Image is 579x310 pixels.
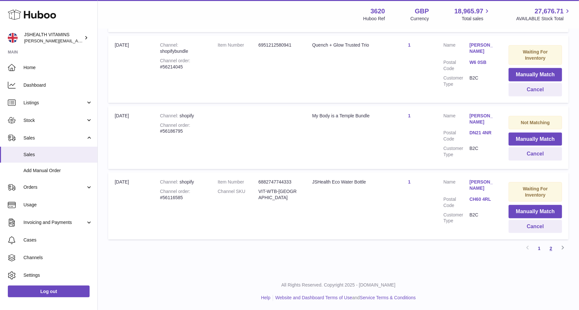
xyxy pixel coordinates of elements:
div: #56214045 [160,58,205,70]
strong: Channel [160,179,180,185]
dt: Postal Code [443,196,470,209]
p: All Rights Reserved. Copyright 2025 - [DOMAIN_NAME] [103,282,574,288]
button: Cancel [509,220,562,233]
td: [DATE] [108,36,153,103]
dd: B2C [470,212,496,224]
strong: Channel [160,113,180,118]
span: Sales [23,135,86,141]
div: Huboo Ref [363,16,385,22]
a: 1 [408,113,411,118]
strong: Waiting For Inventory [523,186,548,198]
button: Manually Match [509,205,562,218]
div: JSHEALTH VITAMINS [24,32,83,44]
a: CH60 4RL [470,196,496,202]
dt: Item Number [218,42,258,48]
a: [PERSON_NAME] [470,179,496,191]
button: Cancel [509,147,562,161]
dt: Customer Type [443,75,470,87]
a: 18,965.97 Total sales [454,7,491,22]
li: and [273,295,416,301]
div: Currency [411,16,429,22]
div: My Body is a Temple Bundle [312,113,375,119]
div: #56116585 [160,188,205,201]
dd: 6951212580941 [258,42,299,48]
a: 27,676.71 AVAILABLE Stock Total [516,7,571,22]
a: Service Terms & Conditions [360,295,416,301]
dd: B2C [470,75,496,87]
td: [DATE] [108,106,153,169]
span: Total sales [462,16,491,22]
strong: Channel [160,42,178,48]
a: W6 0SB [470,59,496,66]
div: shopifybundle [160,42,205,54]
span: Usage [23,202,93,208]
span: Orders [23,184,86,190]
dt: Name [443,42,470,56]
a: 1 [533,243,545,255]
span: 27,676.71 [535,7,564,16]
span: Dashboard [23,82,93,88]
dd: VIT-WTB-[GEOGRAPHIC_DATA] [258,188,299,201]
span: Cases [23,237,93,243]
a: Help [261,295,270,301]
a: Log out [8,286,90,297]
a: Website and Dashboard Terms of Use [275,295,352,301]
strong: GBP [415,7,429,16]
span: Listings [23,100,86,106]
div: #56186795 [160,122,205,135]
a: 1 [408,179,411,185]
strong: Not Matching [521,120,550,125]
span: [PERSON_NAME][EMAIL_ADDRESS][DOMAIN_NAME] [24,38,131,43]
dt: Item Number [218,179,258,185]
button: Cancel [509,83,562,96]
dt: Postal Code [443,59,470,72]
strong: 3620 [370,7,385,16]
div: shopify [160,179,205,185]
a: DN21 4NR [470,130,496,136]
span: Sales [23,152,93,158]
strong: Channel order [160,58,190,63]
span: Stock [23,117,86,124]
strong: Waiting For Inventory [523,49,548,61]
span: AVAILABLE Stock Total [516,16,571,22]
a: 1 [408,42,411,48]
dt: Customer Type [443,212,470,224]
dd: B2C [470,145,496,158]
dt: Postal Code [443,130,470,142]
strong: Channel order [160,189,190,194]
a: [PERSON_NAME] [470,113,496,125]
a: 2 [545,243,557,255]
span: Invoicing and Payments [23,219,86,226]
span: Channels [23,255,93,261]
dt: Name [443,113,470,127]
div: JSHealth Eco Water Bottle [312,179,375,185]
div: Quench + Glow Trusted Trio [312,42,375,48]
div: shopify [160,113,205,119]
span: 18,965.97 [454,7,483,16]
dt: Channel SKU [218,188,258,201]
span: Settings [23,272,93,278]
dt: Name [443,179,470,193]
strong: Channel order [160,123,190,128]
dt: Customer Type [443,145,470,158]
span: Home [23,65,93,71]
td: [DATE] [108,172,153,240]
button: Manually Match [509,133,562,146]
span: Add Manual Order [23,168,93,174]
a: [PERSON_NAME] [470,42,496,54]
dd: 6882747744333 [258,179,299,185]
button: Manually Match [509,68,562,81]
img: francesca@jshealthvitamins.com [8,33,18,43]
